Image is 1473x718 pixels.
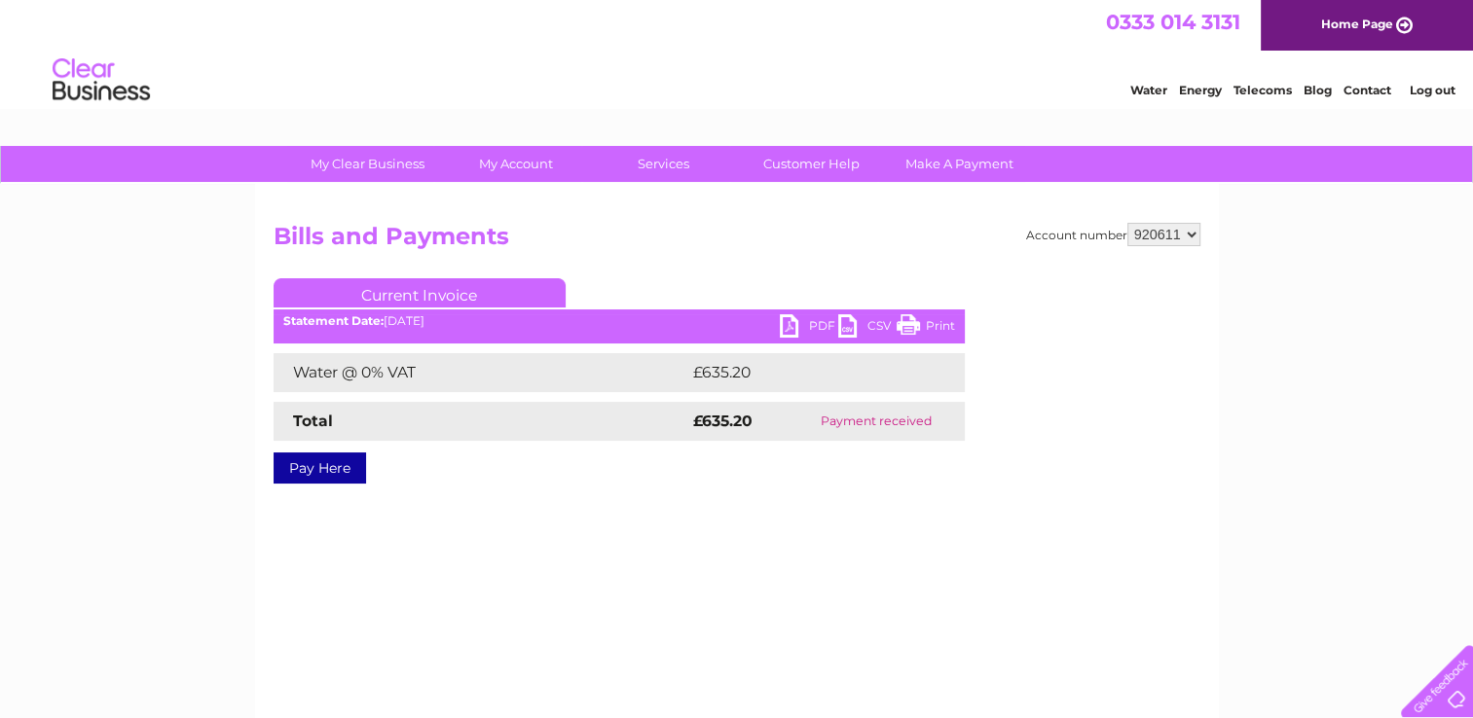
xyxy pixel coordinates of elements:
a: Energy [1179,83,1222,97]
a: My Clear Business [287,146,448,182]
td: Water @ 0% VAT [274,353,688,392]
a: Current Invoice [274,278,566,307]
a: Blog [1304,83,1332,97]
a: Customer Help [731,146,892,182]
a: Log out [1409,83,1455,97]
a: Make A Payment [879,146,1040,182]
a: CSV [838,314,897,342]
img: logo.png [52,51,151,110]
a: PDF [780,314,838,342]
td: Payment received [789,402,965,441]
b: Statement Date: [283,313,384,328]
div: Clear Business is a trading name of Verastar Limited (registered in [GEOGRAPHIC_DATA] No. 3667643... [277,11,1197,94]
div: [DATE] [274,314,965,328]
a: 0333 014 3131 [1106,10,1240,34]
strong: Total [293,412,333,430]
a: Print [897,314,955,342]
td: £635.20 [688,353,930,392]
strong: £635.20 [693,412,753,430]
a: Water [1130,83,1167,97]
a: My Account [435,146,596,182]
a: Services [583,146,744,182]
a: Telecoms [1234,83,1292,97]
h2: Bills and Payments [274,223,1200,260]
a: Contact [1344,83,1391,97]
div: Account number [1026,223,1200,246]
a: Pay Here [274,452,366,484]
